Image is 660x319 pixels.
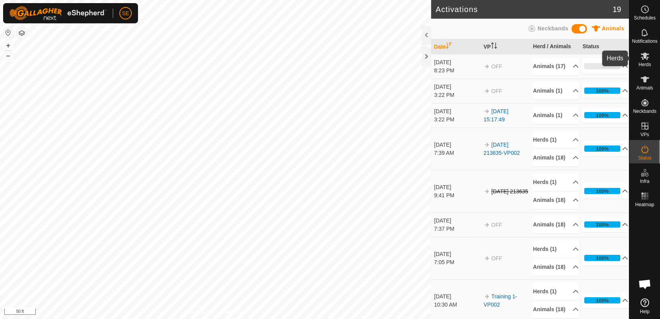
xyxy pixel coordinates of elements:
[431,39,480,54] th: Date
[583,58,629,74] p-accordion-header: 0%
[583,107,629,123] p-accordion-header: 100%
[584,297,621,303] div: 100%
[484,188,490,195] img: arrow
[602,25,624,32] span: Animals
[17,28,26,38] button: Map Layers
[629,295,660,317] a: Help
[638,62,651,67] span: Herds
[484,255,490,261] img: arrow
[3,51,13,60] button: –
[584,88,621,94] div: 100%
[596,221,609,228] div: 100%
[491,88,502,94] span: OFF
[634,16,655,20] span: Schedules
[530,39,579,54] th: Herd / Animals
[434,107,480,116] div: [DATE]
[638,156,651,160] span: Status
[434,250,480,258] div: [DATE]
[434,301,480,309] div: 10:30 AM
[434,217,480,225] div: [DATE]
[583,293,629,308] p-accordion-header: 100%
[533,149,579,167] p-accordion-header: Animals (18)
[491,63,502,70] span: OFF
[596,188,609,195] div: 100%
[596,297,609,304] div: 100%
[533,107,579,124] p-accordion-header: Animals (1)
[533,283,579,300] p-accordion-header: Herds (1)
[484,142,520,156] a: [DATE] 213635-VP002
[446,44,452,50] p-sorticon: Activate to sort
[533,258,579,276] p-accordion-header: Animals (18)
[635,202,654,207] span: Heatmap
[580,39,629,54] th: Status
[633,109,656,114] span: Neckbands
[484,293,490,300] img: arrow
[434,225,480,233] div: 7:37 PM
[533,240,579,258] p-accordion-header: Herds (1)
[533,301,579,318] p-accordion-header: Animals (18)
[491,222,502,228] span: OFF
[583,217,629,232] p-accordion-header: 100%
[491,44,497,50] p-sorticon: Activate to sort
[596,87,609,95] div: 100%
[434,141,480,149] div: [DATE]
[434,83,480,91] div: [DATE]
[434,116,480,124] div: 3:22 PM
[434,183,480,191] div: [DATE]
[491,188,528,195] s: [DATE] 213635
[434,258,480,266] div: 7:05 PM
[434,191,480,200] div: 9:41 PM
[185,309,214,316] a: Privacy Policy
[484,88,490,94] img: arrow
[434,149,480,157] div: 7:39 AM
[636,86,653,90] span: Animals
[583,141,629,156] p-accordion-header: 100%
[538,25,568,32] span: Neckbands
[584,188,621,194] div: 100%
[584,255,621,261] div: 100%
[434,58,480,67] div: [DATE]
[3,41,13,50] button: +
[596,254,609,262] div: 100%
[583,250,629,266] p-accordion-header: 100%
[596,145,609,152] div: 100%
[596,112,609,119] div: 100%
[434,91,480,99] div: 3:22 PM
[533,82,579,100] p-accordion-header: Animals (1)
[533,174,579,191] p-accordion-header: Herds (1)
[122,9,129,18] span: SE
[480,39,530,54] th: VP
[633,272,657,296] div: Open chat
[223,309,246,316] a: Contact Us
[436,5,613,14] h2: Activations
[583,83,629,98] p-accordion-header: 100%
[491,255,502,261] span: OFF
[632,39,657,44] span: Notifications
[484,293,517,308] a: Training 1-VP002
[640,309,650,314] span: Help
[9,6,107,20] img: Gallagher Logo
[533,191,579,209] p-accordion-header: Animals (18)
[533,131,579,149] p-accordion-header: Herds (1)
[484,108,508,123] a: [DATE] 15:17:49
[640,132,649,137] span: VPs
[584,221,621,228] div: 100%
[533,58,579,75] p-accordion-header: Animals (17)
[640,179,649,184] span: Infra
[3,28,13,37] button: Reset Map
[533,216,579,233] p-accordion-header: Animals (18)
[434,293,480,301] div: [DATE]
[583,183,629,199] p-accordion-header: 100%
[484,63,490,70] img: arrow
[484,108,490,114] img: arrow
[584,63,621,69] div: 0%
[613,4,621,15] span: 19
[484,222,490,228] img: arrow
[484,142,490,148] img: arrow
[584,112,621,118] div: 100%
[434,67,480,75] div: 8:23 PM
[584,145,621,152] div: 100%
